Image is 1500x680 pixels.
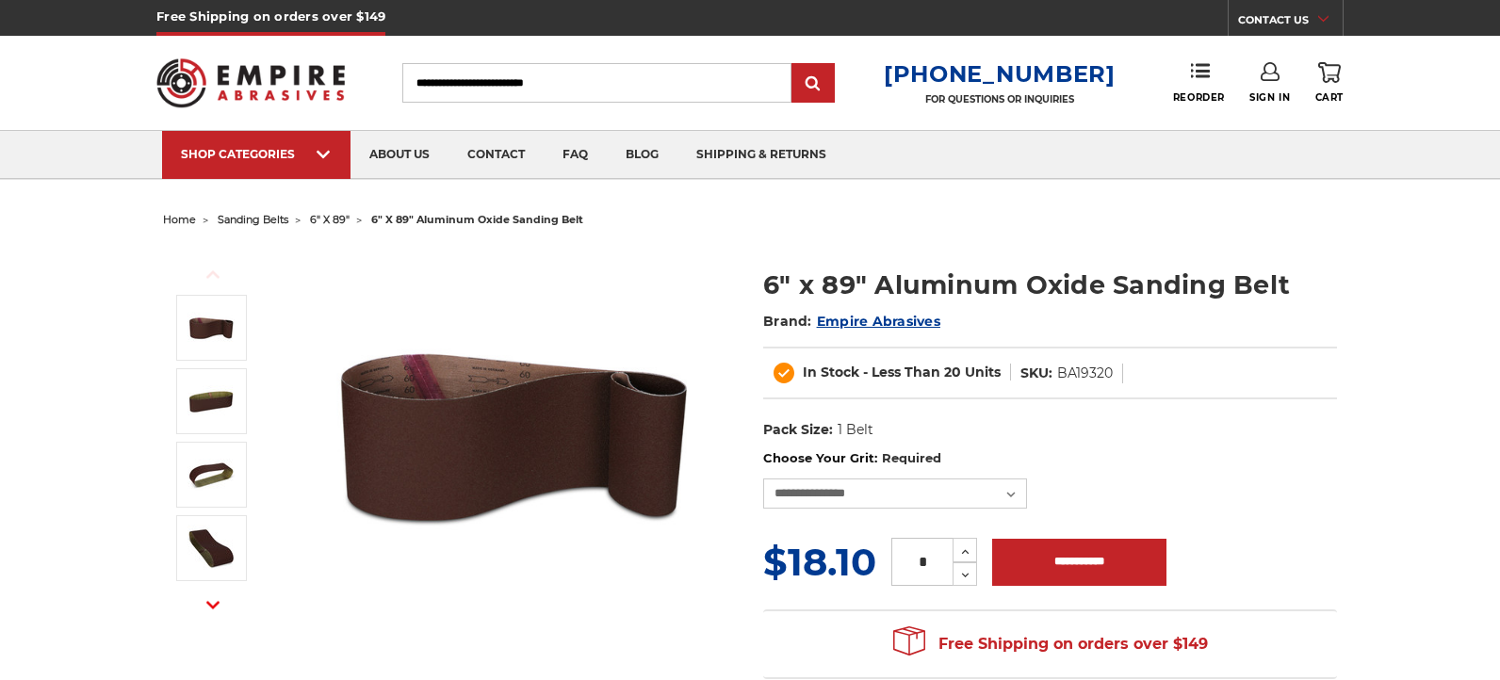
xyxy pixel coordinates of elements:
img: 6" x 89" AOX Sanding Belt [187,378,235,425]
span: Free Shipping on orders over $149 [893,625,1208,663]
span: In Stock [803,364,859,380]
img: 6" x 89" Sanding Belt - Aluminum Oxide [187,451,235,498]
a: Cart [1315,62,1344,104]
dt: SKU: [1020,364,1052,383]
a: sanding belts [218,213,288,226]
p: FOR QUESTIONS OR INQUIRIES [884,93,1116,105]
a: [PHONE_NUMBER] [884,60,1116,88]
small: Required [882,450,941,465]
img: 6" x 89" Aluminum Oxide Sanding Belt [187,304,235,351]
button: Previous [190,254,236,295]
span: Reorder [1173,91,1225,104]
span: $18.10 [763,539,876,585]
span: Cart [1315,91,1344,104]
a: about us [351,131,448,179]
img: 6" x 89" Aluminum Oxide Sanding Belt [325,247,702,623]
h1: 6" x 89" Aluminum Oxide Sanding Belt [763,267,1337,303]
a: home [163,213,196,226]
a: faq [544,131,607,179]
a: CONTACT US [1238,9,1343,36]
input: Submit [794,65,832,103]
a: blog [607,131,677,179]
div: SHOP CATEGORIES [181,147,332,161]
label: Choose Your Grit: [763,449,1337,468]
a: shipping & returns [677,131,845,179]
a: Reorder [1173,62,1225,103]
dt: Pack Size: [763,420,833,440]
dd: 1 Belt [838,420,873,440]
span: 20 [944,364,961,380]
span: 6" x 89" aluminum oxide sanding belt [371,213,583,226]
a: 6" x 89" [310,213,350,226]
span: Brand: [763,313,812,330]
a: contact [448,131,544,179]
a: Empire Abrasives [817,313,940,330]
span: Sign In [1249,91,1290,104]
img: Empire Abrasives [156,46,345,120]
button: Next [190,585,236,625]
img: 6" x 89" Sanding Belt - AOX [187,525,235,572]
dd: BA19320 [1057,364,1113,383]
span: Units [965,364,1001,380]
span: - Less Than [863,364,940,380]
